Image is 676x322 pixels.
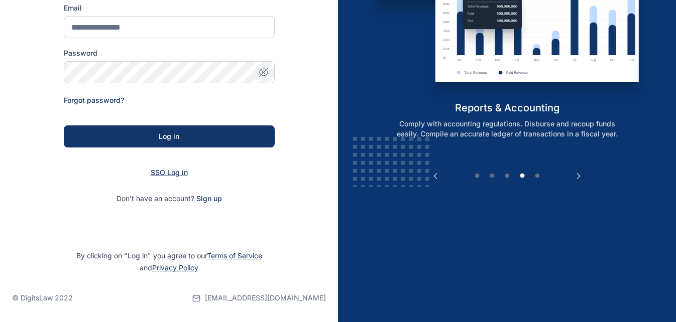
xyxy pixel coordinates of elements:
[196,194,222,203] a: Sign up
[12,293,73,303] p: © DigitsLaw 2022
[487,171,497,181] button: 2
[140,263,198,272] span: and
[532,171,542,181] button: 5
[205,293,326,303] span: [EMAIL_ADDRESS][DOMAIN_NAME]
[151,168,188,177] a: SSO Log in
[152,263,198,272] a: Privacy Policy
[196,194,222,204] span: Sign up
[64,48,275,58] label: Password
[80,131,259,141] div: Log in
[192,274,326,322] a: [EMAIL_ADDRESS][DOMAIN_NAME]
[574,171,584,181] button: Next
[502,171,512,181] button: 3
[472,171,482,181] button: 1
[64,125,275,147] button: Log in
[64,194,275,204] p: Don't have an account?
[379,119,636,139] p: Comply with accounting regulations. Disburse and recoup funds easily. Compile an accurate ledger ...
[430,171,440,181] button: Previous
[517,171,527,181] button: 4
[12,250,326,274] p: By clicking on "Log in" you agree to our
[64,96,124,104] a: Forgot password?
[207,251,262,260] a: Terms of Service
[64,3,275,13] label: Email
[368,101,646,115] h5: reports & accounting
